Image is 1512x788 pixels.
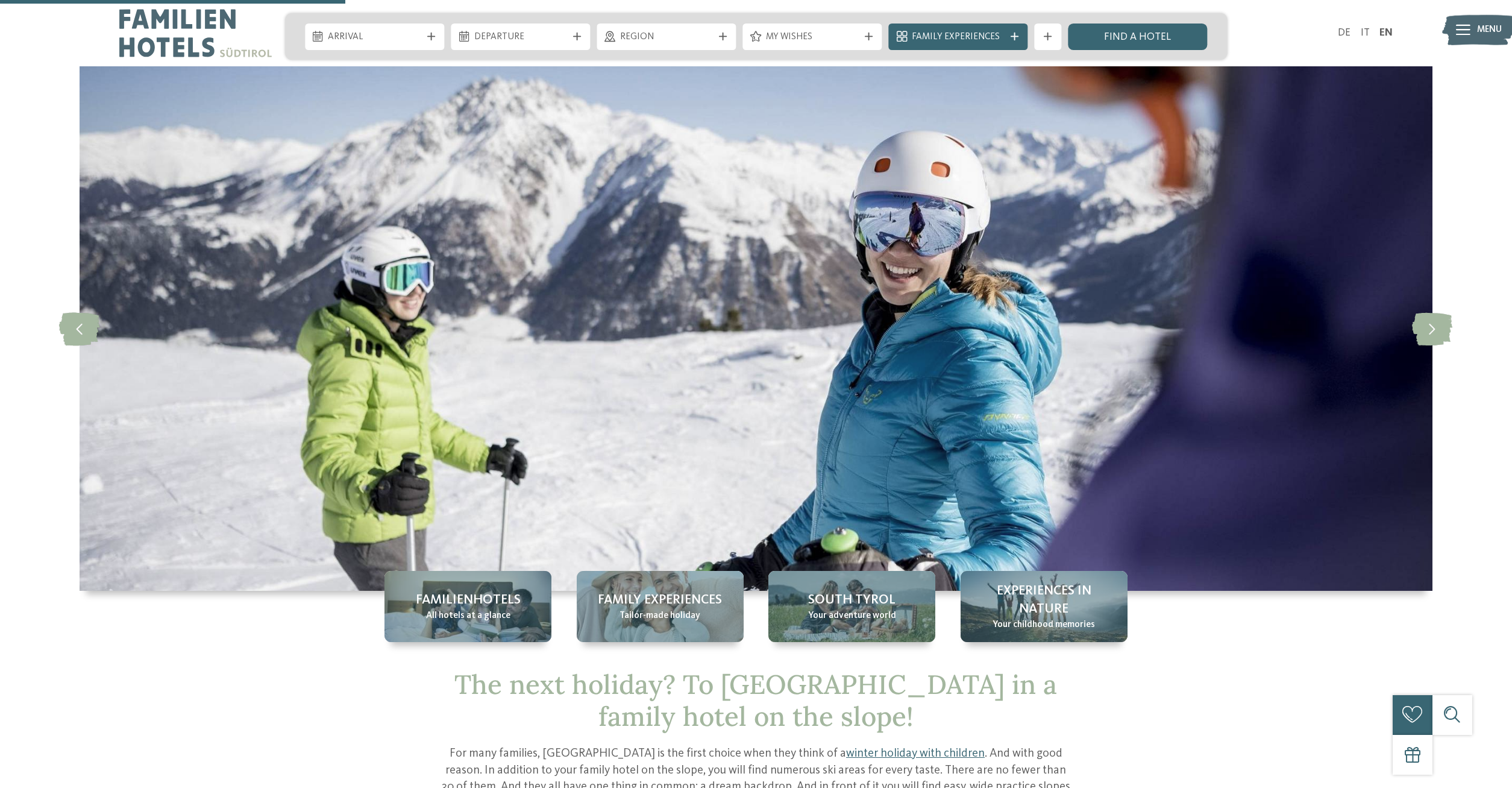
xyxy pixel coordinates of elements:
a: Family hotel on the slope = boundless fun South Tyrol Your adventure world [768,571,935,642]
a: winter holiday with children [846,748,985,760]
span: Experiences in nature [974,582,1114,619]
a: IT [1361,28,1370,38]
span: All hotels at a glance [426,610,510,623]
a: DE [1338,28,1350,38]
span: Tailor-made holiday [620,610,700,623]
span: Familienhotels [416,591,521,610]
a: Family hotel on the slope = boundless fun Experiences in nature Your childhood memories [961,571,1128,642]
a: Family hotel on the slope = boundless fun Familienhotels All hotels at a glance [384,571,551,642]
span: The next holiday? To [GEOGRAPHIC_DATA] in a family hotel on the slope! [454,667,1057,733]
span: Your childhood memories [993,619,1095,632]
span: Family Experiences [598,591,722,610]
span: Menu [1477,24,1502,37]
a: Family hotel on the slope = boundless fun Family Experiences Tailor-made holiday [577,571,744,642]
img: Family hotel on the slope = boundless fun [80,66,1432,591]
a: EN [1379,28,1393,38]
span: Your adventure world [808,610,896,623]
span: South Tyrol [808,591,896,610]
